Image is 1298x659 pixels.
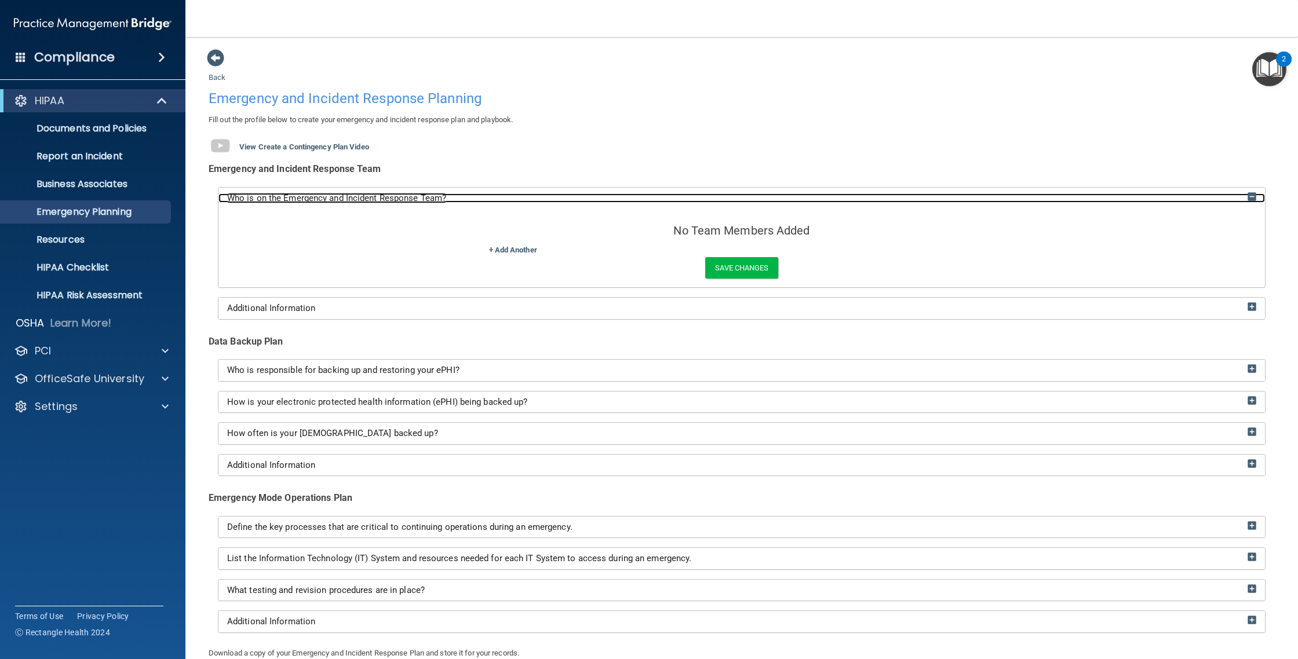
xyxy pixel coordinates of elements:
p: PCI [35,344,51,358]
a: What testing and revision procedures are in place? [227,585,1256,595]
span: Additional Information [227,460,315,470]
h4: Emergency and Incident Response Planning [209,91,1275,106]
a: List the Information Technology (IT) System and resources needed for each IT System to access dur... [227,554,1256,563]
img: ic_add_box.75fa564c.png [1248,459,1256,468]
a: Back [209,59,225,82]
span: Who is on the Emergency and Incident Response Team? [227,193,446,203]
p: OSHA [16,316,45,330]
p: Settings [35,400,78,413]
span: Additional Information [227,616,315,627]
span: How often is your [DEMOGRAPHIC_DATA] backed up? [227,428,438,438]
a: Settings [14,400,169,413]
p: Business Associates [8,178,166,190]
div: 2 [1282,59,1286,74]
img: PMB logo [14,12,172,35]
p: HIPAA Checklist [8,262,166,273]
span: How is your electronic protected health information (ePHI) being backed up? [227,397,528,407]
a: + Add Another [489,246,537,254]
p: Learn More! [50,316,112,330]
p: Fill out the profile below to create your emergency and incident response plan and playbook. [209,113,1275,127]
span: Who is responsible for backing up and restoring your ePHI? [227,365,460,375]
img: gray_youtube_icon.38fcd6cc.png [209,134,232,158]
img: ic_add_box.75fa564c.png [1248,552,1256,561]
img: icon-collapse.69a1e669.png [1248,192,1256,201]
span: List the Information Technology (IT) System and resources needed for each IT System to access dur... [227,553,691,563]
a: Additional Information [227,303,1256,313]
span: What testing and revision procedures are in place? [227,585,425,595]
a: Terms of Use [15,610,63,622]
img: ic_add_box.75fa564c.png [1248,364,1256,373]
button: Save Changes [705,257,778,279]
h4: Compliance [34,49,115,65]
p: OfficeSafe University [35,372,144,386]
a: Who is responsible for backing up and restoring your ePHI? [227,365,1256,375]
a: HIPAA [14,94,168,108]
a: Privacy Policy [77,610,129,622]
a: PCI [14,344,169,358]
button: Open Resource Center, 2 new notifications [1252,52,1286,86]
a: Additional Information [227,617,1256,627]
h5: No Team Members Added [227,224,1256,237]
img: ic_add_box.75fa564c.png [1248,302,1256,311]
p: Emergency Planning [8,206,166,218]
img: ic_add_box.75fa564c.png [1248,521,1256,530]
iframe: Drift Widget Chat Controller [1098,577,1284,623]
p: Resources [8,234,166,246]
a: OfficeSafe University [14,372,169,386]
a: Additional Information [227,460,1256,470]
img: ic_add_box.75fa564c.png [1248,396,1256,405]
b: View Create a Contingency Plan Video [239,142,369,151]
b: Emergency Mode Operations Plan [209,492,352,503]
span: Ⓒ Rectangle Health 2024 [15,627,110,638]
b: Emergency and Incident Response Team [209,163,381,174]
span: Additional Information [227,303,315,313]
p: Documents and Policies [8,123,166,134]
a: Define the key processes that are critical to continuing operations during an emergency. [227,522,1256,532]
a: How is your electronic protected health information (ePHI) being backed up? [227,397,1256,407]
img: ic_add_box.75fa564c.png [1248,427,1256,436]
p: HIPAA Risk Assessment [8,290,166,301]
span: Define the key processes that are critical to continuing operations during an emergency. [227,522,573,532]
a: How often is your [DEMOGRAPHIC_DATA] backed up? [227,429,1256,438]
p: HIPAA [35,94,64,108]
b: Data Backup Plan [209,336,283,347]
p: Report an Incident [8,151,166,162]
a: Who is on the Emergency and Incident Response Team? [227,193,1256,203]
